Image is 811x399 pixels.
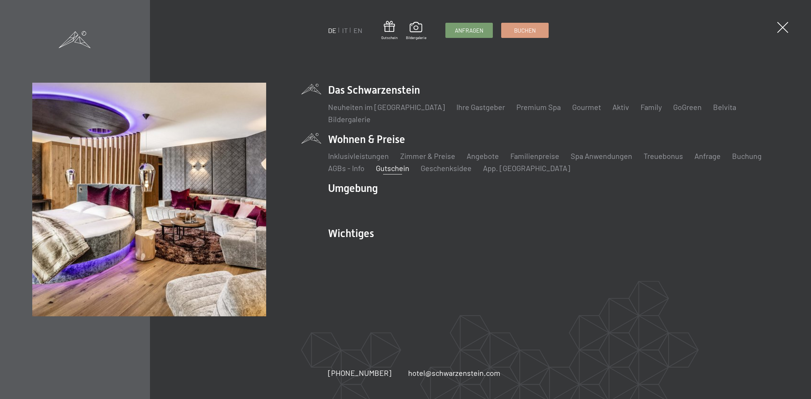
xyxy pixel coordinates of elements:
[612,102,629,112] a: Aktiv
[381,35,398,40] span: Gutschein
[32,83,266,316] img: Wellnesshotel Südtirol SCHWARZENSTEIN - Wellnessurlaub in den Alpen, Wandern und Wellness
[455,27,483,35] span: Anfragen
[673,102,702,112] a: GoGreen
[644,151,683,160] a: Treuebonus
[408,368,500,378] a: hotel@schwarzenstein.com
[400,151,455,160] a: Zimmer & Preise
[514,27,536,35] span: Buchen
[446,23,492,38] a: Anfragen
[353,26,362,35] a: EN
[328,115,371,124] a: Bildergalerie
[328,26,336,35] a: DE
[510,151,559,160] a: Familienpreise
[381,21,398,40] a: Gutschein
[328,368,391,377] span: [PHONE_NUMBER]
[376,163,409,173] a: Gutschein
[467,151,499,160] a: Angebote
[483,163,570,173] a: App. [GEOGRAPHIC_DATA]
[421,163,472,173] a: Geschenksidee
[456,102,505,112] a: Ihre Gastgeber
[572,102,601,112] a: Gourmet
[328,163,364,173] a: AGBs - Info
[732,151,762,160] a: Buchung
[342,26,348,35] a: IT
[406,35,426,40] span: Bildergalerie
[328,368,391,378] a: [PHONE_NUMBER]
[406,22,426,40] a: Bildergalerie
[571,151,632,160] a: Spa Anwendungen
[328,102,445,112] a: Neuheiten im [GEOGRAPHIC_DATA]
[502,23,548,38] a: Buchen
[328,151,389,160] a: Inklusivleistungen
[641,102,662,112] a: Family
[694,151,721,160] a: Anfrage
[713,102,736,112] a: Belvita
[516,102,561,112] a: Premium Spa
